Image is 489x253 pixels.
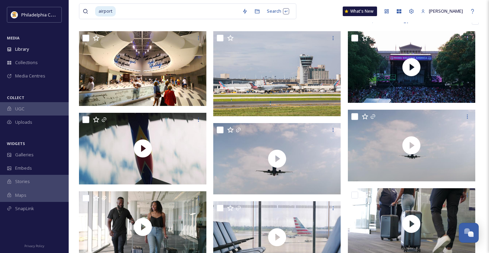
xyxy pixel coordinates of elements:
[79,113,206,184] img: thumbnail
[418,4,466,18] a: [PERSON_NAME]
[11,11,18,18] img: download.jpeg
[348,31,475,103] img: thumbnail
[15,106,24,112] span: UGC
[15,165,32,171] span: Embeds
[15,119,32,125] span: Uploads
[21,11,108,18] span: Philadelphia Convention & Visitors Bureau
[15,192,26,198] span: Maps
[24,244,44,248] span: Privacy Policy
[15,46,29,52] span: Library
[79,31,206,106] img: Philadelphia International Airport.jpg
[429,8,463,14] span: [PERSON_NAME]
[343,7,377,16] a: What's New
[15,59,38,66] span: Collections
[7,35,20,40] span: MEDIA
[15,152,34,158] span: Galleries
[15,178,30,185] span: Stories
[7,95,24,100] span: COLLECT
[7,141,25,146] span: WIDGETS
[24,241,44,250] a: Privacy Policy
[213,123,341,195] img: thumbnail
[213,31,341,116] img: Philadelphia International Airport.jpg
[15,205,34,212] span: SnapLink
[95,6,116,16] span: airport
[15,73,45,79] span: Media Centres
[348,110,475,181] img: thumbnail
[459,223,479,243] button: Open Chat
[263,4,293,18] div: Search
